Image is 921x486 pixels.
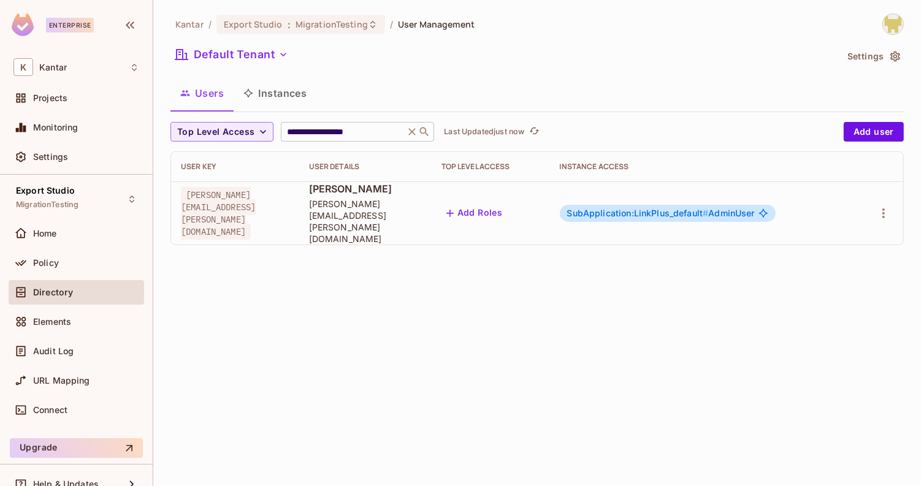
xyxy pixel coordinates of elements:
[567,208,755,218] span: AdminUser
[234,78,316,108] button: Instances
[703,208,708,218] span: #
[309,162,422,172] div: User Details
[33,152,68,162] span: Settings
[33,376,90,385] span: URL Mapping
[33,287,73,297] span: Directory
[39,63,67,72] span: Workspace: Kantar
[175,18,204,30] span: the active workspace
[529,126,540,138] span: refresh
[883,14,903,34] img: Girishankar.VP@kantar.com
[309,198,422,245] span: [PERSON_NAME][EMAIL_ADDRESS][PERSON_NAME][DOMAIN_NAME]
[398,18,475,30] span: User Management
[567,208,709,218] span: SubApplication:LinkPlus_default
[441,203,508,223] button: Add Roles
[296,18,368,30] span: MigrationTesting
[844,122,904,142] button: Add user
[441,162,540,172] div: Top Level Access
[33,258,59,268] span: Policy
[287,20,291,29] span: :
[177,124,254,140] span: Top Level Access
[13,58,33,76] span: K
[33,346,74,356] span: Audit Log
[16,200,78,210] span: MigrationTesting
[12,13,34,36] img: SReyMgAAAABJRU5ErkJggg==
[46,18,94,32] div: Enterprise
[181,162,289,172] div: User Key
[33,405,67,415] span: Connect
[390,18,393,30] li: /
[843,47,904,66] button: Settings
[181,187,256,240] span: [PERSON_NAME][EMAIL_ADDRESS][PERSON_NAME][DOMAIN_NAME]
[524,124,541,139] span: Click to refresh data
[10,438,143,458] button: Upgrade
[527,124,541,139] button: refresh
[309,182,422,196] span: [PERSON_NAME]
[33,93,67,103] span: Projects
[170,122,273,142] button: Top Level Access
[16,186,75,196] span: Export Studio
[33,317,71,327] span: Elements
[560,162,843,172] div: Instance Access
[170,78,234,108] button: Users
[170,45,293,64] button: Default Tenant
[224,18,283,30] span: Export Studio
[33,123,78,132] span: Monitoring
[208,18,212,30] li: /
[33,229,57,238] span: Home
[444,127,524,137] p: Last Updated just now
